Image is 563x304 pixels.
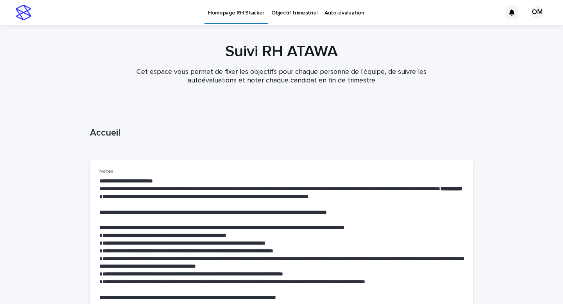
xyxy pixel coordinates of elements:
div: OM [531,6,543,19]
p: Cet espace vous permet de fixer les objectifs pour chaque personne de l'équipe, de suivre les aut... [125,68,438,85]
img: stacker-logo-s-only.png [16,5,31,20]
p: Accueil [90,127,470,139]
h1: Suivi RH ATAWA [90,42,473,61]
span: Notes [99,169,113,174]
